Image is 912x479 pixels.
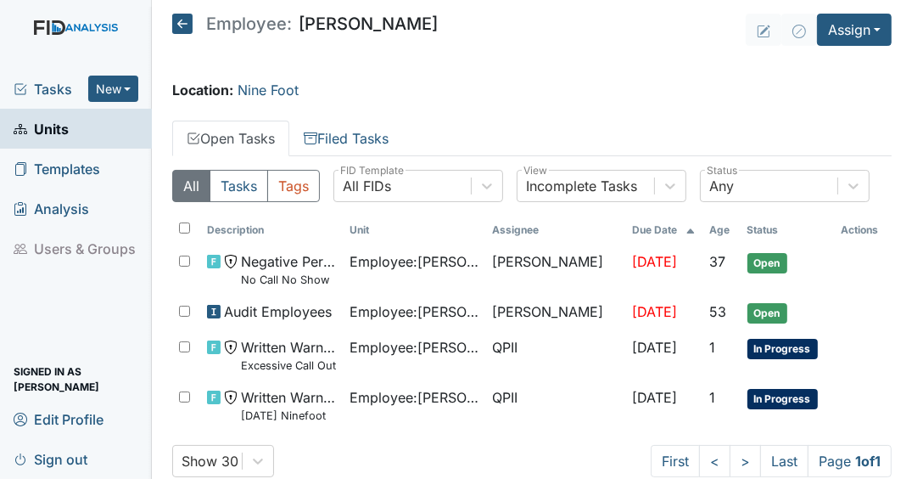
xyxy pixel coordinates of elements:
[350,337,478,358] span: Employee : [PERSON_NAME]
[210,170,268,202] button: Tasks
[741,216,835,245] th: Toggle SortBy
[88,76,139,102] button: New
[625,216,702,245] th: Toggle SortBy
[709,253,725,270] span: 37
[179,223,190,234] input: Toggle All Rows Selected
[651,445,892,477] nav: task-pagination
[632,339,677,356] span: [DATE]
[699,445,730,477] a: <
[172,82,233,99] strong: Location:
[200,216,343,245] th: Toggle SortBy
[14,195,89,222] span: Analysis
[241,387,336,424] span: Written Warning 8.10.2025 Ninefoot
[835,216,892,245] th: Actions
[350,251,478,272] span: Employee : [PERSON_NAME]
[206,15,292,32] span: Employee:
[241,337,336,374] span: Written Warning Excessive Call Outs
[343,176,391,196] div: All FIDs
[747,389,818,409] span: In Progress
[14,79,88,99] a: Tasks
[224,301,332,322] span: Audit Employees
[172,170,320,202] div: Type filter
[485,216,625,245] th: Assignee
[14,446,87,472] span: Sign out
[350,301,478,322] span: Employee : [PERSON_NAME]
[241,251,336,288] span: Negative Performance Review No Call No Show
[709,339,715,356] span: 1
[747,339,818,359] span: In Progress
[632,389,677,406] span: [DATE]
[241,272,336,288] small: No Call No Show
[651,445,700,477] a: First
[747,303,787,324] span: Open
[14,406,104,432] span: Edit Profile
[172,170,210,202] button: All
[760,445,808,477] a: Last
[350,387,478,408] span: Employee : [PERSON_NAME]
[485,245,625,295] td: [PERSON_NAME]
[730,445,761,477] a: >
[267,170,320,202] button: Tags
[14,116,69,142] span: Units
[855,453,881,470] strong: 1 of 1
[172,14,438,34] h5: [PERSON_NAME]
[632,253,677,270] span: [DATE]
[241,408,336,424] small: [DATE] Ninefoot
[241,358,336,374] small: Excessive Call Outs
[526,176,637,196] div: Incomplete Tasks
[182,451,238,471] div: Show 30
[747,253,787,273] span: Open
[817,14,892,46] button: Assign
[289,121,403,156] a: Filed Tasks
[343,216,485,245] th: Toggle SortBy
[172,121,289,156] a: Open Tasks
[485,295,625,330] td: [PERSON_NAME]
[485,330,625,380] td: QPII
[808,445,892,477] span: Page
[485,380,625,431] td: QPII
[238,82,299,99] a: Nine Foot
[709,389,715,406] span: 1
[702,216,741,245] th: Toggle SortBy
[14,366,138,392] span: Signed in as [PERSON_NAME]
[709,303,726,320] span: 53
[632,303,677,320] span: [DATE]
[172,170,892,477] div: Open Tasks
[14,155,100,182] span: Templates
[709,176,734,196] div: Any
